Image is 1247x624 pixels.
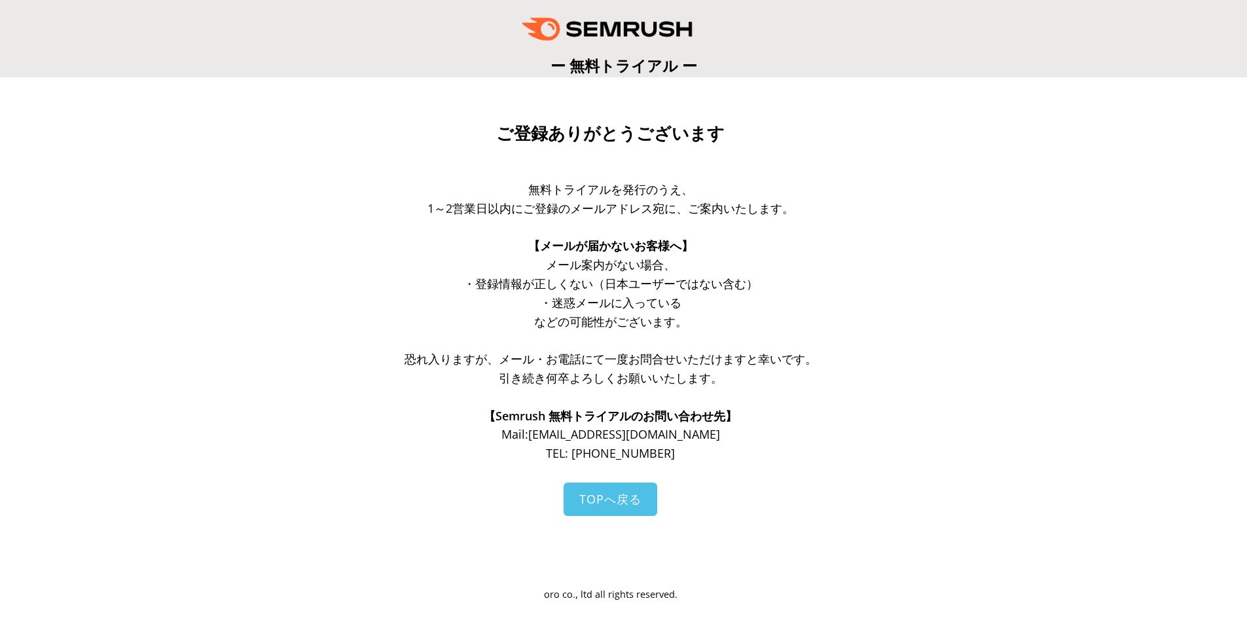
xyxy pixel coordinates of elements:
[499,370,723,386] span: 引き続き何卒よろしくお願いいたします。
[463,276,758,291] span: ・登録情報が正しくない（日本ユーザーではない含む）
[579,491,642,507] span: TOPへ戻る
[534,314,687,329] span: などの可能性がございます。
[551,55,697,76] span: ー 無料トライアル ー
[405,351,817,367] span: 恐れ入りますが、メール・お電話にて一度お問合せいただけますと幸いです。
[427,200,794,216] span: 1～2営業日以内にご登録のメールアドレス宛に、ご案内いたします。
[501,426,720,442] span: Mail: [EMAIL_ADDRESS][DOMAIN_NAME]
[546,257,676,272] span: メール案内がない場合、
[564,483,657,516] a: TOPへ戻る
[484,408,737,424] span: 【Semrush 無料トライアルのお問い合わせ先】
[528,238,693,253] span: 【メールが届かないお客様へ】
[496,124,725,143] span: ご登録ありがとうございます
[546,445,675,461] span: TEL: [PHONE_NUMBER]
[528,181,693,197] span: 無料トライアルを発行のうえ、
[544,588,678,600] span: oro co., ltd all rights reserved.
[540,295,681,310] span: ・迷惑メールに入っている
